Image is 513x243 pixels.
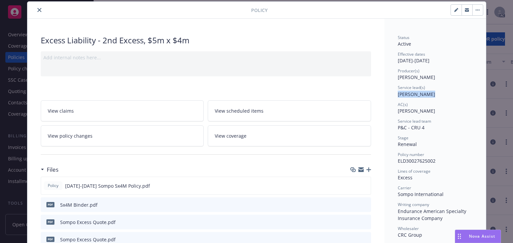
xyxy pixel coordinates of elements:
span: Service lead team [398,118,431,124]
span: [DATE]-[DATE] Sompo 5x4M Policy.pdf [65,182,150,189]
div: Drag to move [455,230,464,243]
div: Sompo Excess Quote.pdf [60,219,116,226]
span: View policy changes [48,132,93,139]
span: Active [398,41,411,47]
span: pdf [46,237,54,242]
span: Effective dates [398,51,425,57]
div: Files [41,165,58,174]
span: View scheduled items [215,107,264,114]
span: View claims [48,107,74,114]
span: Sompo International [398,191,444,197]
span: pdf [46,219,54,224]
span: Carrier [398,185,411,191]
button: preview file [362,219,368,226]
button: download file [351,182,357,189]
button: download file [352,236,357,243]
button: preview file [362,182,368,189]
span: Lines of coverage [398,168,431,174]
span: [PERSON_NAME] [398,91,435,97]
span: Policy [46,183,60,189]
button: Nova Assist [455,230,501,243]
span: Policy [251,7,268,14]
button: download file [352,201,357,208]
span: Nova Assist [469,233,495,239]
span: Wholesaler [398,226,419,231]
span: Endurance American Specialty Insurance Company [398,208,468,221]
div: 5x4M Binder.pdf [60,201,98,208]
span: Writing company [398,202,429,207]
span: CRC Group [398,232,422,238]
button: preview file [362,201,368,208]
span: Service lead(s) [398,85,425,90]
div: Sompo Excess Quote.pdf [60,236,116,243]
div: Add internal notes here... [43,54,368,61]
span: Stage [398,135,408,141]
h3: Files [47,165,58,174]
span: [PERSON_NAME] [398,108,435,114]
button: download file [352,219,357,226]
a: View coverage [208,125,371,146]
div: Excess Liability - 2nd Excess, $5m x $4m [41,35,371,46]
span: [PERSON_NAME] [398,74,435,80]
span: pdf [46,202,54,207]
span: P&C - CRU 4 [398,124,424,131]
span: AC(s) [398,102,408,107]
a: View claims [41,100,204,121]
span: Policy number [398,152,424,157]
button: close [35,6,43,14]
a: View policy changes [41,125,204,146]
a: View scheduled items [208,100,371,121]
div: [DATE] - [DATE] [398,51,473,64]
span: Producer(s) [398,68,419,74]
span: ELD30027625002 [398,158,436,164]
span: View coverage [215,132,246,139]
span: Renewal [398,141,417,147]
span: Status [398,35,409,40]
span: Excess [398,174,412,181]
button: preview file [362,236,368,243]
